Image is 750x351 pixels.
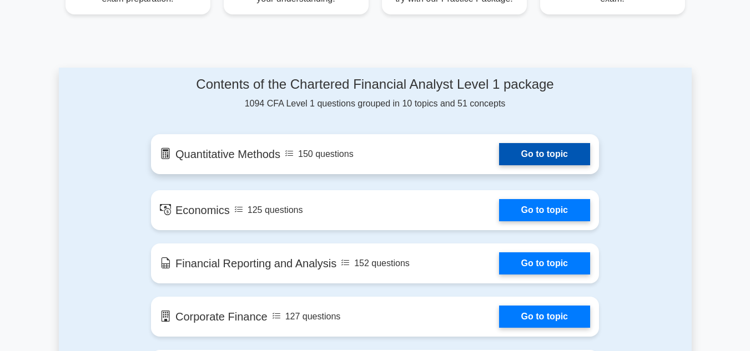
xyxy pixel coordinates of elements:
[151,77,599,93] h4: Contents of the Chartered Financial Analyst Level 1 package
[499,252,590,274] a: Go to topic
[499,143,590,165] a: Go to topic
[151,77,599,110] div: 1094 CFA Level 1 questions grouped in 10 topics and 51 concepts
[499,199,590,221] a: Go to topic
[499,306,590,328] a: Go to topic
